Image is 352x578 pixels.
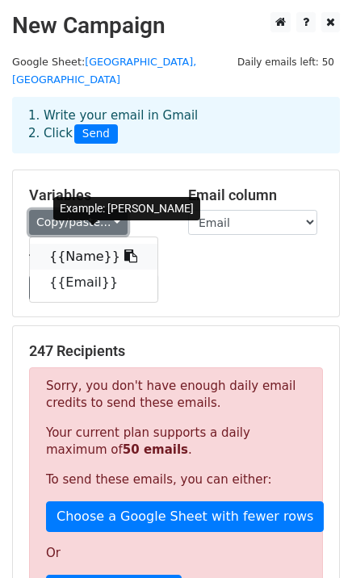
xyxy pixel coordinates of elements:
div: 1. Write your email in Gmail 2. Click [16,107,336,144]
div: Example: [PERSON_NAME] [53,197,200,220]
strong: 50 emails [123,442,188,457]
p: To send these emails, you can either: [46,471,306,488]
h5: Email column [188,186,323,204]
p: Or [46,545,306,562]
a: Copy/paste... [29,210,128,235]
a: {{Email}} [30,270,157,295]
span: Send [74,124,118,144]
h2: New Campaign [12,12,340,40]
p: Sorry, you don't have enough daily email credits to send these emails. [46,378,306,412]
p: Your current plan supports a daily maximum of . [46,425,306,459]
small: Google Sheet: [12,56,196,86]
iframe: Chat Widget [271,501,352,578]
h5: Variables [29,186,164,204]
h5: 247 Recipients [29,342,323,360]
a: {{Name}} [30,244,157,270]
a: Daily emails left: 50 [232,56,340,68]
a: Choose a Google Sheet with fewer rows [46,501,324,532]
a: [GEOGRAPHIC_DATA], [GEOGRAPHIC_DATA] [12,56,196,86]
span: Daily emails left: 50 [232,53,340,71]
